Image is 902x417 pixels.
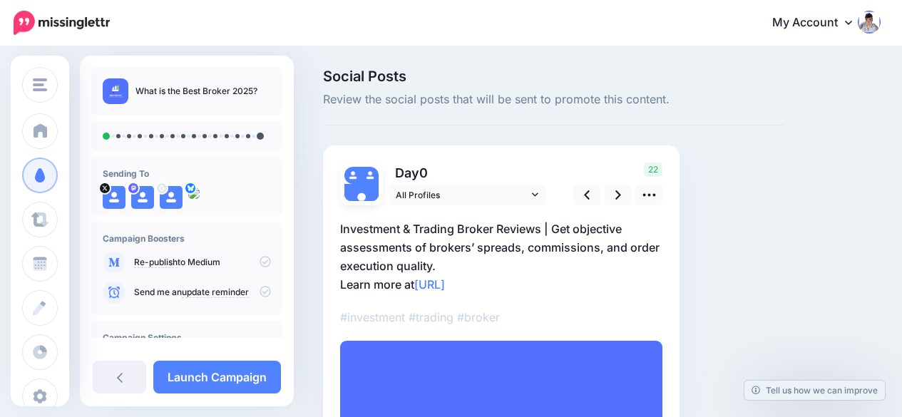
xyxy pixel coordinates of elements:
h4: Campaign Settings [103,332,271,343]
img: user_default_image.png [131,186,154,209]
a: update reminder [182,287,249,298]
a: Tell us how we can improve [744,381,885,400]
span: 22 [644,163,662,177]
img: ca6836c259bd3debb396051063aec052_thumb.jpg [103,78,128,104]
img: Missinglettr [14,11,110,35]
span: Social Posts [323,69,784,83]
h4: Sending To [103,168,271,179]
p: Send me an [134,286,271,299]
span: 0 [419,165,428,180]
p: to Medium [134,256,271,269]
a: My Account [758,6,881,41]
a: All Profiles [389,185,545,205]
p: What is the Best Broker 2025? [135,84,257,98]
h4: Campaign Boosters [103,233,271,244]
img: user_default_image.png [103,186,125,209]
span: Review the social posts that will be sent to promote this content. [323,91,784,109]
img: user_default_image.png [344,184,379,218]
img: menu.png [33,78,47,91]
img: user_default_image.png [160,186,183,209]
a: [URL] [414,277,445,292]
p: #investment #trading #broker [340,308,662,326]
p: Day [389,163,548,183]
img: user_default_image.png [362,167,379,184]
p: Investment & Trading Broker Reviews | Get objective assessments of brokers’ spreads, commissions,... [340,220,662,294]
img: user_default_image.png [344,167,362,184]
span: All Profiles [396,187,528,202]
a: Re-publish [134,257,178,268]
